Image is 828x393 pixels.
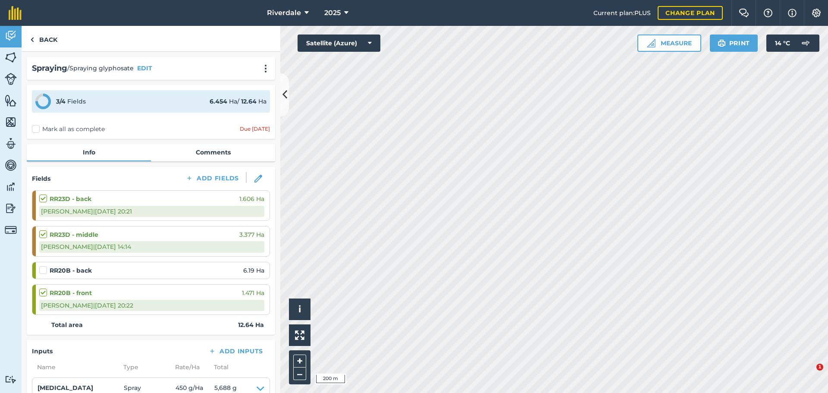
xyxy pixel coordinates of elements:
img: A question mark icon [763,9,773,17]
img: svg+xml;base64,PHN2ZyB4bWxucz0iaHR0cDovL3d3dy53My5vcmcvMjAwMC9zdmciIHdpZHRoPSIyMCIgaGVpZ2h0PSIyNC... [260,64,271,73]
button: Measure [637,35,701,52]
span: Total [209,362,229,372]
span: Type [118,362,170,372]
img: svg+xml;base64,PHN2ZyB3aWR0aD0iMTgiIGhlaWdodD0iMTgiIHZpZXdCb3g9IjAgMCAxOCAxOCIgZmlsbD0ibm9uZSIgeG... [254,175,262,182]
a: Comments [151,144,275,160]
img: A cog icon [811,9,822,17]
div: Ha / Ha [210,97,267,106]
a: Back [22,26,66,51]
iframe: Intercom live chat [799,364,819,384]
button: Add Fields [179,172,246,184]
img: svg+xml;base64,PD94bWwgdmVyc2lvbj0iMS4wIiBlbmNvZGluZz0idXRmLTgiPz4KPCEtLSBHZW5lcmF0b3I6IEFkb2JlIE... [5,224,17,236]
span: Riverdale [267,8,301,18]
button: + [293,355,306,368]
img: svg+xml;base64,PD94bWwgdmVyc2lvbj0iMS4wIiBlbmNvZGluZz0idXRmLTgiPz4KPCEtLSBHZW5lcmF0b3I6IEFkb2JlIE... [5,137,17,150]
h2: Spraying [32,62,67,75]
img: svg+xml;base64,PHN2ZyB4bWxucz0iaHR0cDovL3d3dy53My5vcmcvMjAwMC9zdmciIHdpZHRoPSIxOSIgaGVpZ2h0PSIyNC... [718,38,726,48]
span: 6.19 Ha [243,266,264,275]
span: Current plan : PLUS [593,8,651,18]
img: svg+xml;base64,PD94bWwgdmVyc2lvbj0iMS4wIiBlbmNvZGluZz0idXRmLTgiPz4KPCEtLSBHZW5lcmF0b3I6IEFkb2JlIE... [5,73,17,85]
div: Fields [56,97,86,106]
img: svg+xml;base64,PD94bWwgdmVyc2lvbj0iMS4wIiBlbmNvZGluZz0idXRmLTgiPz4KPCEtLSBHZW5lcmF0b3I6IEFkb2JlIE... [5,29,17,42]
strong: 3 / 4 [56,97,66,105]
div: Due [DATE] [240,126,270,132]
img: svg+xml;base64,PD94bWwgdmVyc2lvbj0iMS4wIiBlbmNvZGluZz0idXRmLTgiPz4KPCEtLSBHZW5lcmF0b3I6IEFkb2JlIE... [5,202,17,215]
h4: Inputs [32,346,53,356]
a: Change plan [658,6,723,20]
span: Rate/ Ha [170,362,209,372]
a: Info [27,144,151,160]
button: Add Inputs [201,345,270,357]
img: svg+xml;base64,PHN2ZyB4bWxucz0iaHR0cDovL3d3dy53My5vcmcvMjAwMC9zdmciIHdpZHRoPSI5IiBoZWlnaHQ9IjI0Ii... [30,35,34,45]
button: EDIT [137,63,152,73]
span: Name [32,362,118,372]
div: [PERSON_NAME] | [DATE] 20:21 [39,206,264,217]
span: 1.471 Ha [242,288,264,298]
img: svg+xml;base64,PHN2ZyB4bWxucz0iaHR0cDovL3d3dy53My5vcmcvMjAwMC9zdmciIHdpZHRoPSIxNyIgaGVpZ2h0PSIxNy... [788,8,797,18]
img: svg+xml;base64,PD94bWwgdmVyc2lvbj0iMS4wIiBlbmNvZGluZz0idXRmLTgiPz4KPCEtLSBHZW5lcmF0b3I6IEFkb2JlIE... [797,35,814,52]
button: – [293,368,306,380]
button: 14 °C [766,35,819,52]
button: Satellite (Azure) [298,35,380,52]
img: Two speech bubbles overlapping with the left bubble in the forefront [739,9,749,17]
span: i [298,304,301,314]
span: / Spraying glyphosate [67,63,134,73]
strong: 12.64 [241,97,257,105]
label: Mark all as complete [32,125,105,134]
strong: RR23D - back [50,194,91,204]
strong: 12.64 Ha [238,320,264,330]
div: [PERSON_NAME] | [DATE] 20:22 [39,300,264,311]
span: 3.377 Ha [239,230,264,239]
img: svg+xml;base64,PHN2ZyB4bWxucz0iaHR0cDovL3d3dy53My5vcmcvMjAwMC9zdmciIHdpZHRoPSI1NiIgaGVpZ2h0PSI2MC... [5,51,17,64]
strong: RR23D - middle [50,230,98,239]
strong: RR20B - front [50,288,92,298]
span: 1.606 Ha [239,194,264,204]
h4: [MEDICAL_DATA] [38,383,124,393]
div: [PERSON_NAME] | [DATE] 14:14 [39,241,264,252]
span: 2025 [324,8,341,18]
h4: Fields [32,174,50,183]
img: svg+xml;base64,PHN2ZyB4bWxucz0iaHR0cDovL3d3dy53My5vcmcvMjAwMC9zdmciIHdpZHRoPSI1NiIgaGVpZ2h0PSI2MC... [5,94,17,107]
strong: RR20B - back [50,266,92,275]
img: Ruler icon [647,39,655,47]
button: Print [710,35,758,52]
img: svg+xml;base64,PD94bWwgdmVyc2lvbj0iMS4wIiBlbmNvZGluZz0idXRmLTgiPz4KPCEtLSBHZW5lcmF0b3I6IEFkb2JlIE... [5,375,17,384]
button: i [289,299,310,320]
img: Four arrows, one pointing top left, one top right, one bottom right and the last bottom left [295,330,304,340]
span: 1 [816,364,823,371]
strong: 6.454 [210,97,227,105]
img: svg+xml;base64,PHN2ZyB4bWxucz0iaHR0cDovL3d3dy53My5vcmcvMjAwMC9zdmciIHdpZHRoPSI1NiIgaGVpZ2h0PSI2MC... [5,116,17,129]
strong: Total area [51,320,83,330]
span: 14 ° C [775,35,790,52]
img: svg+xml;base64,PD94bWwgdmVyc2lvbj0iMS4wIiBlbmNvZGluZz0idXRmLTgiPz4KPCEtLSBHZW5lcmF0b3I6IEFkb2JlIE... [5,180,17,193]
img: svg+xml;base64,PD94bWwgdmVyc2lvbj0iMS4wIiBlbmNvZGluZz0idXRmLTgiPz4KPCEtLSBHZW5lcmF0b3I6IEFkb2JlIE... [5,159,17,172]
img: fieldmargin Logo [9,6,22,20]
